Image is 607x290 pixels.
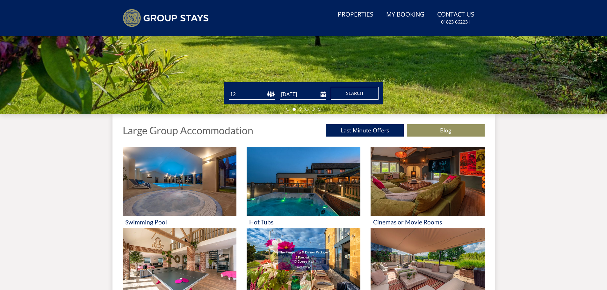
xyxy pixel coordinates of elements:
[435,8,477,28] a: Contact Us01823 662231
[407,124,485,137] a: Blog
[280,89,326,100] input: Arrival Date
[331,87,379,100] button: Search
[346,90,363,96] span: Search
[123,125,253,136] h1: Large Group Accommodation
[326,124,404,137] a: Last Minute Offers
[371,147,484,228] a: 'Cinemas or Movie Rooms' - Large Group Accommodation Holiday Ideas Cinemas or Movie Rooms
[123,9,209,27] img: Group Stays
[384,8,427,22] a: My Booking
[247,147,360,216] img: 'Hot Tubs' - Large Group Accommodation Holiday Ideas
[247,147,360,228] a: 'Hot Tubs' - Large Group Accommodation Holiday Ideas Hot Tubs
[371,147,484,216] img: 'Cinemas or Movie Rooms' - Large Group Accommodation Holiday Ideas
[335,8,376,22] a: Properties
[123,147,236,228] a: 'Swimming Pool' - Large Group Accommodation Holiday Ideas Swimming Pool
[249,219,358,225] h3: Hot Tubs
[125,219,234,225] h3: Swimming Pool
[373,219,482,225] h3: Cinemas or Movie Rooms
[123,147,236,216] img: 'Swimming Pool' - Large Group Accommodation Holiday Ideas
[441,19,470,25] small: 01823 662231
